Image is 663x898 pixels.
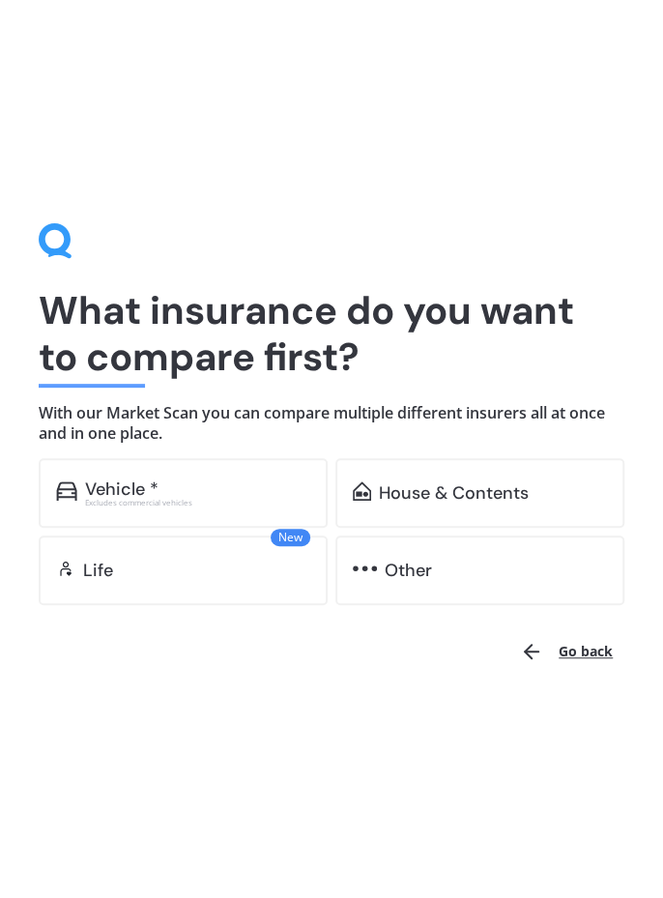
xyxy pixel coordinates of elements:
img: home-and-contents.b802091223b8502ef2dd.svg [353,481,371,501]
span: New [271,529,310,546]
img: car.f15378c7a67c060ca3f3.svg [56,481,77,501]
h4: With our Market Scan you can compare multiple different insurers all at once and in one place. [39,403,624,443]
div: Other [385,561,432,580]
button: Go back [508,628,624,675]
h1: What insurance do you want to compare first? [39,287,624,380]
div: Excludes commercial vehicles [85,499,310,507]
div: House & Contents [379,483,529,503]
img: life.f720d6a2d7cdcd3ad642.svg [56,559,75,578]
div: Life [83,561,113,580]
div: Vehicle * [85,479,159,499]
img: other.81dba5aafe580aa69f38.svg [353,559,377,578]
